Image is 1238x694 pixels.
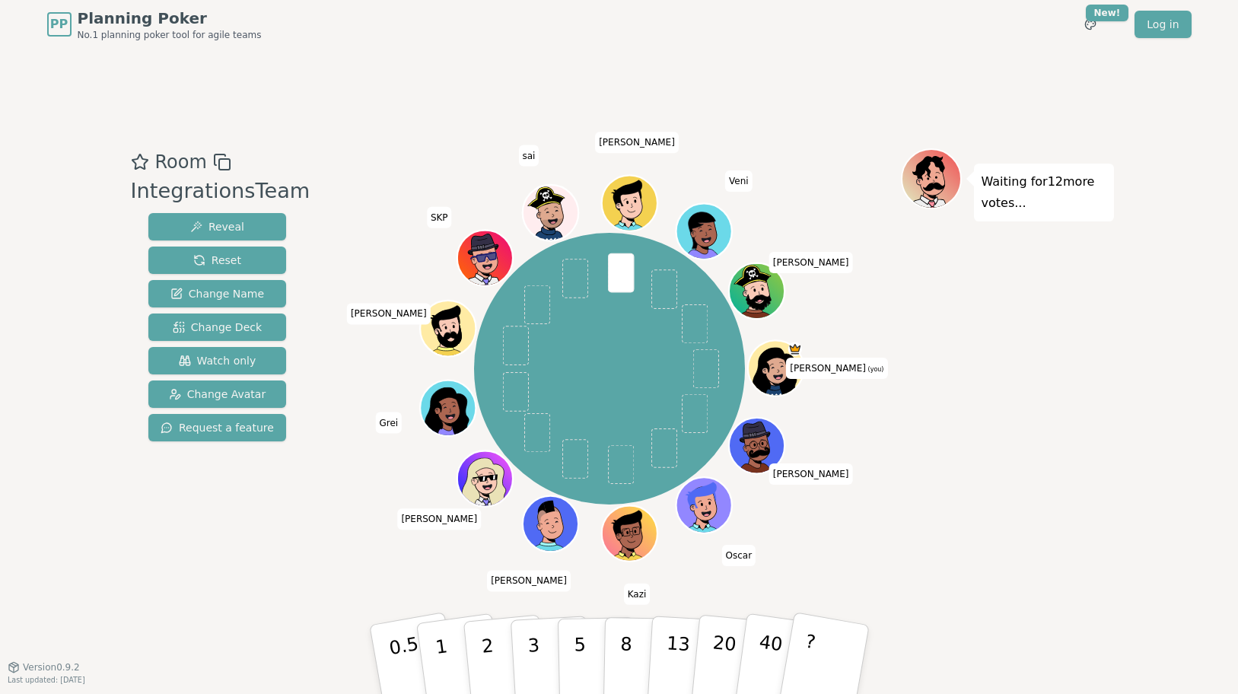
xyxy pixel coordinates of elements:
span: Click to change your name [725,170,753,192]
span: Click to change your name [595,132,679,154]
span: Click to change your name [624,584,651,605]
span: Planning Poker [78,8,262,29]
span: (you) [866,366,884,373]
button: Watch only [148,347,286,374]
span: Request a feature [161,420,274,435]
button: Reset [148,247,286,274]
button: Change Avatar [148,380,286,408]
span: Click to change your name [375,412,402,434]
div: IntegrationsTeam [131,176,310,207]
button: New! [1077,11,1104,38]
span: No.1 planning poker tool for agile teams [78,29,262,41]
span: Click to change your name [397,509,481,530]
span: Change Avatar [169,387,266,402]
span: Click to change your name [519,145,539,167]
span: Kate is the host [788,342,802,356]
span: Reveal [190,219,244,234]
button: Request a feature [148,414,286,441]
button: Reveal [148,213,286,240]
span: PP [50,15,68,33]
a: PPPlanning PokerNo.1 planning poker tool for agile teams [47,8,262,41]
a: Log in [1135,11,1191,38]
div: New! [1086,5,1129,21]
button: Change Deck [148,314,286,341]
span: Watch only [179,353,256,368]
span: Version 0.9.2 [23,661,80,673]
p: Waiting for 12 more votes... [982,171,1106,214]
span: Change Name [170,286,264,301]
span: Click to change your name [769,252,853,273]
span: Last updated: [DATE] [8,676,85,684]
span: Click to change your name [769,463,853,485]
span: Room [155,148,207,176]
span: Reset [193,253,241,268]
span: Click to change your name [427,207,452,228]
button: Click to change your avatar [749,342,802,395]
span: Click to change your name [721,545,756,566]
span: Click to change your name [347,304,431,325]
span: Click to change your name [786,358,887,379]
span: Click to change your name [487,571,571,592]
button: Version0.9.2 [8,661,80,673]
button: Add as favourite [131,148,149,176]
button: Change Name [148,280,286,307]
span: Change Deck [173,320,262,335]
